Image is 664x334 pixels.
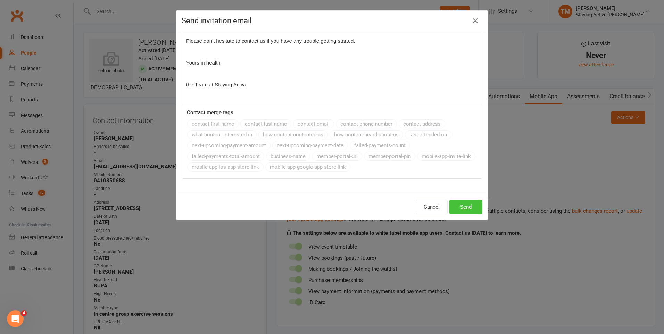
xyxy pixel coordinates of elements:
[187,108,233,117] label: Contact merge tags
[182,16,482,25] h4: Send invitation email
[186,82,248,87] span: the Team at Staying Active
[7,310,24,327] iframe: Intercom live chat
[449,200,482,214] button: Send
[186,60,221,66] span: Yours in health
[21,310,27,316] span: 4
[186,38,355,44] span: Please don't hesitate to contact us if you have any trouble getting started.
[470,15,481,26] button: Close
[416,200,448,214] button: Cancel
